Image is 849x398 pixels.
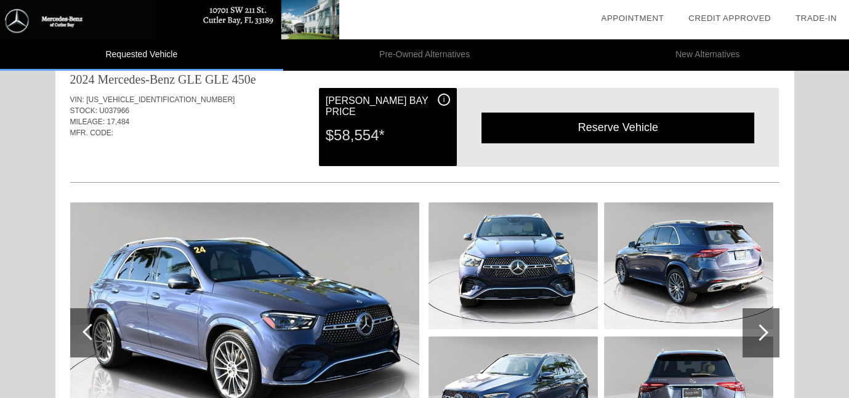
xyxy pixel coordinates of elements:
div: [PERSON_NAME] Bay Price [326,94,450,119]
img: 147143a00d7c8a41d51a345acbf07629.jpg [429,202,598,329]
a: Trade-In [795,14,837,23]
li: Pre-Owned Alternatives [283,39,566,71]
li: New Alternatives [566,39,849,71]
span: i [443,95,445,104]
div: Quoted on [DATE] 7:21:40 PM [70,146,779,165]
div: $58,554* [326,119,450,151]
img: 53426e491631a41609ecac682d298670.jpg [604,202,773,329]
span: VIN: [70,95,84,104]
span: 17,484 [107,117,130,126]
span: MFR. CODE: [70,129,114,137]
span: [US_VEHICLE_IDENTIFICATION_NUMBER] [86,95,235,104]
a: Appointment [601,14,664,23]
a: Credit Approved [688,14,771,23]
span: U037966 [99,106,129,115]
span: MILEAGE: [70,117,105,126]
div: Reserve Vehicle [481,113,754,143]
span: STOCK: [70,106,97,115]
